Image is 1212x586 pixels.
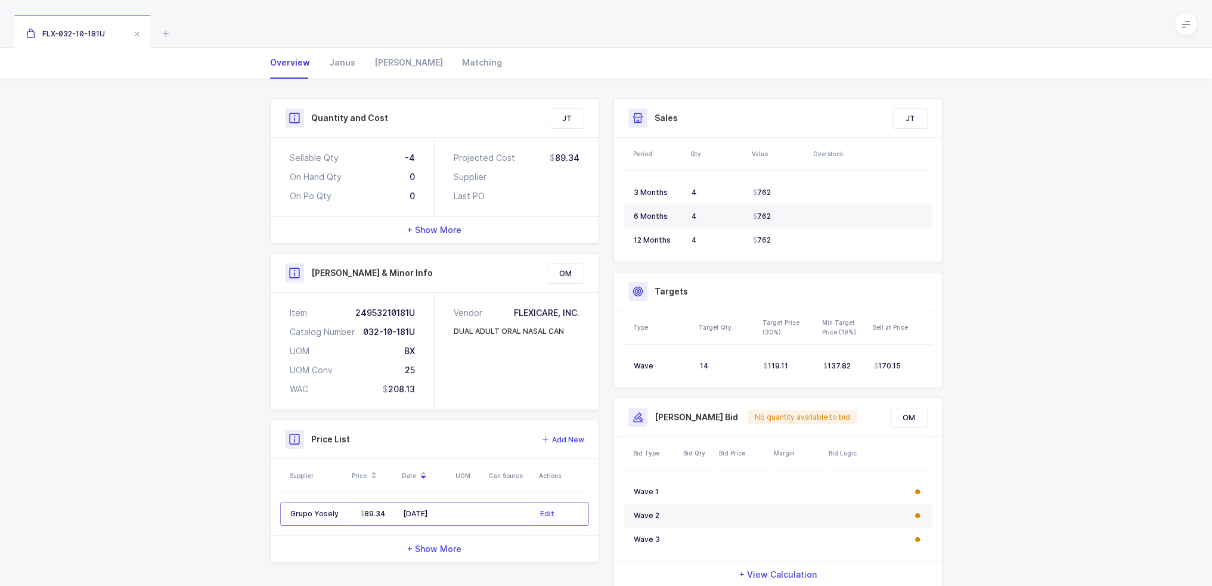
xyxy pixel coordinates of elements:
h3: [PERSON_NAME] & Minor Info [311,267,433,279]
div: UOM Conv [290,364,333,376]
div: Matching [452,46,502,79]
div: Actions [539,471,585,480]
div: WAC [290,383,308,395]
div: Min Target Price (19%) [822,318,866,337]
span: 14 [700,361,709,370]
span: No quantity available to bid [755,413,850,422]
h3: Quantity and Cost [311,112,388,124]
div: Price [352,466,395,486]
div: Overstock [813,149,867,159]
div: Vendor [454,307,487,319]
div: Qty [690,149,745,159]
div: Sellable Qty [290,152,339,164]
div: Target Qty [699,323,755,332]
button: Add New [542,434,584,446]
div: Janus [320,46,365,79]
div: [PERSON_NAME] [365,46,452,79]
span: 89.34 [360,509,386,519]
div: JT [550,109,584,128]
div: Wave 1 [634,487,675,497]
div: Type [633,323,692,332]
div: Overview [270,46,320,79]
div: + Show More [271,536,599,562]
div: 0 [410,171,415,183]
div: OM [891,408,927,427]
span: 762 [753,235,771,245]
button: Edit [540,508,554,520]
span: + Show More [407,224,461,236]
span: 119.11 [764,361,788,371]
div: Grupo Yosely [290,509,343,519]
div: On Hand Qty [290,171,342,183]
h3: Sales [655,112,678,124]
h3: Price List [311,433,350,445]
span: + View Calculation [739,569,817,581]
div: -4 [405,152,415,164]
div: Supplier [290,471,345,480]
div: BX [404,345,415,357]
div: Supplier [454,171,486,183]
div: Date [402,466,448,486]
div: Wave 3 [634,535,675,544]
div: UOM [455,471,482,480]
div: OM [547,264,584,283]
div: Last PO [454,190,485,202]
div: Period [633,149,683,159]
span: 4 [692,235,697,244]
div: Sell at Price [873,323,929,332]
span: 4 [692,212,697,221]
div: Bid Price [719,448,767,458]
div: On Po Qty [290,190,331,202]
div: Target Price (30%) [762,318,815,337]
div: Can Source [489,471,532,480]
div: 208.13 [383,383,415,395]
div: Projected Cost [454,152,515,164]
div: Bid Type [633,448,676,458]
div: Margin [774,448,822,458]
div: Bid Logic [829,448,905,458]
span: 137.82 [823,361,851,371]
div: 6 Months [634,212,682,221]
div: Value [752,149,806,159]
h3: Targets [655,286,688,297]
div: [DATE] [403,509,447,519]
div: JT [894,109,927,128]
h3: [PERSON_NAME] Bid [655,411,738,423]
span: + Show More [407,543,461,555]
span: 762 [753,212,771,221]
div: FLEXICARE, INC. [514,307,579,319]
span: Wave [634,361,653,370]
span: Add New [552,434,584,446]
span: FLX-032-10-181U [26,29,105,38]
span: 762 [753,188,771,197]
span: 4 [692,188,697,197]
div: 25 [405,364,415,376]
div: DUAL ADULT ORAL NASAL CAN [454,326,564,337]
div: Bid Qty [683,448,712,458]
div: 89.34 [550,152,579,164]
span: 170.15 [874,361,901,371]
div: 3 Months [634,188,682,197]
div: UOM [290,345,309,357]
div: 12 Months [634,235,682,245]
div: 0 [410,190,415,202]
div: Wave 2 [634,511,675,520]
div: + Show More [271,217,599,243]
